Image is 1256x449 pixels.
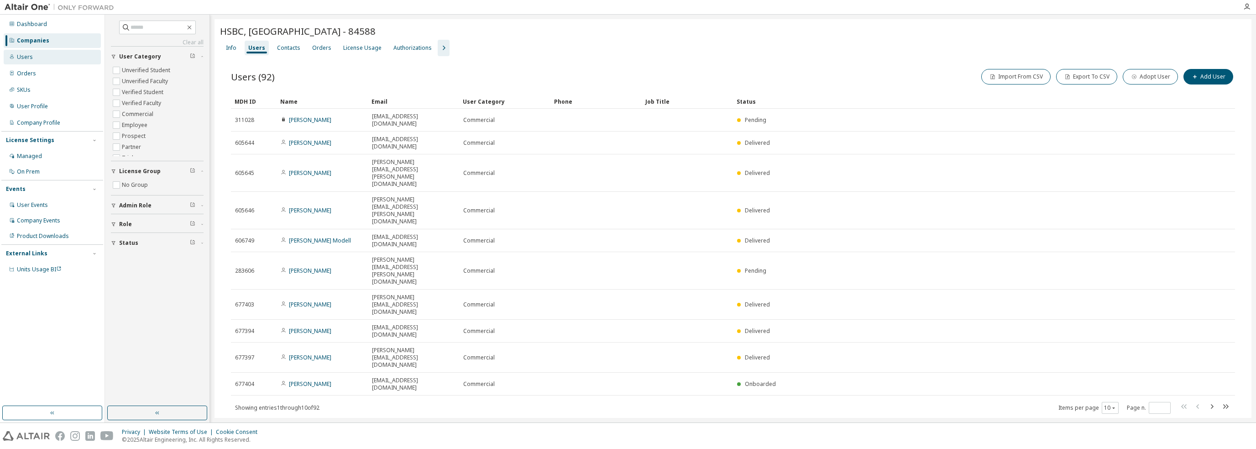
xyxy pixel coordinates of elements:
span: Delivered [745,327,770,335]
div: Company Profile [17,119,60,127]
img: Altair One [5,3,119,12]
label: Unverified Faculty [122,76,170,87]
span: 606749 [235,237,254,244]
a: [PERSON_NAME] [289,380,331,388]
span: [EMAIL_ADDRESS][DOMAIN_NAME] [372,233,455,248]
span: Units Usage BI [17,265,62,273]
span: [PERSON_NAME][EMAIL_ADDRESS][PERSON_NAME][DOMAIN_NAME] [372,196,455,225]
img: instagram.svg [70,431,80,441]
span: Commercial [463,237,495,244]
span: Delivered [745,139,770,147]
span: Clear filter [190,239,195,247]
p: © 2025 Altair Engineering, Inc. All Rights Reserved. [122,436,263,444]
div: Orders [312,44,331,52]
div: External Links [6,250,47,257]
div: Status [737,94,1180,109]
span: Delivered [745,237,770,244]
label: Commercial [122,109,155,120]
span: Clear filter [190,53,195,60]
div: SKUs [17,86,31,94]
div: Dashboard [17,21,47,28]
button: License Group [111,161,204,181]
div: License Usage [343,44,382,52]
span: 677403 [235,301,254,308]
span: [EMAIL_ADDRESS][DOMAIN_NAME] [372,113,455,127]
button: Role [111,214,204,234]
div: Managed [17,153,42,160]
span: License Group [119,168,161,175]
span: Commercial [463,380,495,388]
a: [PERSON_NAME] [289,206,331,214]
span: HSBC, [GEOGRAPHIC_DATA] - 84588 [220,25,376,37]
span: Delivered [745,301,770,308]
a: [PERSON_NAME] [289,267,331,275]
div: On Prem [17,168,40,175]
a: [PERSON_NAME] [289,327,331,335]
div: User Profile [17,103,48,110]
button: Add User [1183,69,1233,85]
a: Clear all [111,39,204,46]
label: No Group [122,180,150,190]
span: Commercial [463,139,495,147]
div: User Category [463,94,547,109]
a: [PERSON_NAME] [289,301,331,308]
span: Commercial [463,207,495,214]
a: [PERSON_NAME] [289,354,331,361]
span: Role [119,221,132,228]
span: [EMAIL_ADDRESS][DOMAIN_NAME] [372,136,455,150]
label: Unverified Student [122,65,172,76]
label: Partner [122,142,143,153]
div: Events [6,185,26,193]
span: Commercial [463,354,495,361]
button: Status [111,233,204,253]
button: 10 [1104,404,1116,412]
span: Onboarded [745,380,776,388]
div: Users [248,44,265,52]
div: Info [226,44,236,52]
div: Authorizations [393,44,432,52]
span: Commercial [463,116,495,124]
button: Admin Role [111,195,204,216]
div: Privacy [122,428,149,436]
div: Users [17,53,33,61]
span: Status [119,239,138,247]
div: Name [280,94,364,109]
span: Commercial [463,328,495,335]
img: linkedin.svg [85,431,95,441]
span: [PERSON_NAME][EMAIL_ADDRESS][DOMAIN_NAME] [372,294,455,316]
span: Clear filter [190,168,195,175]
span: [EMAIL_ADDRESS][DOMAIN_NAME] [372,377,455,391]
div: Website Terms of Use [149,428,216,436]
a: [PERSON_NAME] [289,169,331,177]
span: Commercial [463,169,495,177]
span: [PERSON_NAME][EMAIL_ADDRESS][DOMAIN_NAME] [372,347,455,369]
div: Product Downloads [17,232,69,240]
div: Contacts [277,44,300,52]
button: Import From CSV [981,69,1051,85]
div: License Settings [6,137,54,144]
a: [PERSON_NAME] [289,116,331,124]
div: MDH ID [235,94,273,109]
div: Cookie Consent [216,428,263,436]
span: Users (92) [231,70,275,83]
span: Page n. [1127,402,1171,414]
div: Companies [17,37,49,44]
span: Clear filter [190,202,195,209]
span: 677404 [235,380,254,388]
span: 605646 [235,207,254,214]
a: [PERSON_NAME] Modell [289,237,351,244]
img: youtube.svg [100,431,114,441]
span: [EMAIL_ADDRESS][DOMAIN_NAME] [372,324,455,338]
span: 311028 [235,116,254,124]
label: Prospect [122,131,147,142]
img: facebook.svg [55,431,65,441]
div: Orders [17,70,36,77]
a: [PERSON_NAME] [289,139,331,147]
span: 677394 [235,328,254,335]
label: Trial [122,153,135,164]
span: Items per page [1058,402,1119,414]
button: User Category [111,47,204,67]
span: Admin Role [119,202,152,209]
span: Delivered [745,354,770,361]
div: Job Title [645,94,729,109]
